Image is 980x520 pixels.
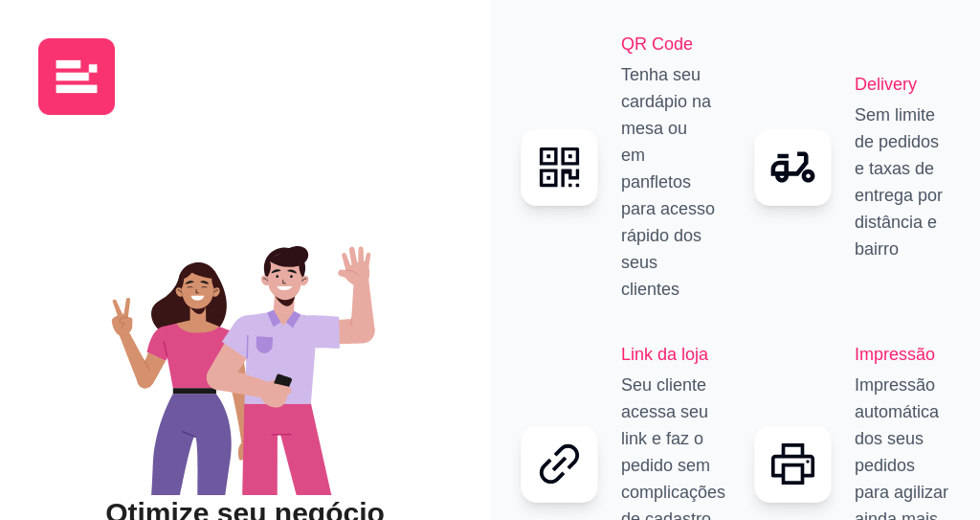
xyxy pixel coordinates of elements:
[855,102,949,262] p: Sem limite de pedidos e taxas de entrega por distância e bairro
[621,31,716,57] h2: QR Code
[38,38,115,115] img: logo
[38,208,452,495] div: animation
[621,61,716,303] p: Tenha seu cardápio na mesa ou em panfletos para acesso rápido dos seus clientes
[621,341,725,368] h2: Link da loja
[855,71,949,98] h2: Delivery
[855,341,949,368] h2: Impressão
